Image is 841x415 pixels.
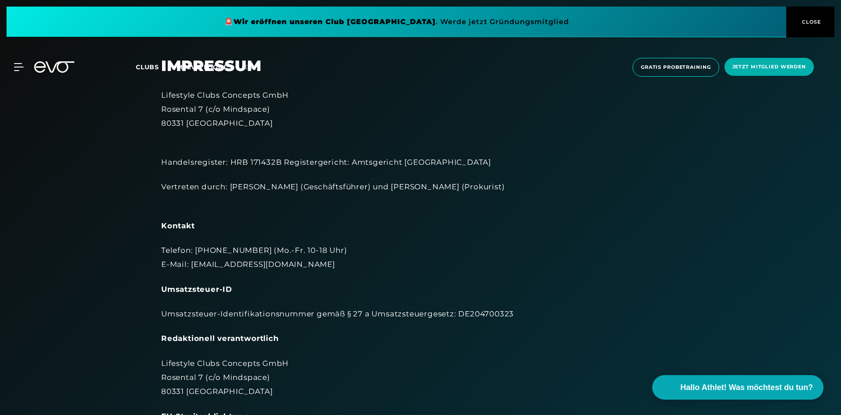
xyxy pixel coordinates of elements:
div: Umsatzsteuer-Identifikationsnummer gemäß § 27 a Umsatzsteuergesetz: DE204700323 [161,307,680,321]
a: Jetzt Mitglied werden [722,58,816,77]
strong: Redaktionell verantwortlich [161,334,279,343]
span: Clubs [136,63,159,71]
div: Vertreten durch: [PERSON_NAME] (Geschäftsführer) und [PERSON_NAME] (Prokurist) [161,180,680,208]
span: en [244,63,253,71]
a: Gratis Probetraining [630,58,722,77]
div: Lifestyle Clubs Concepts GmbH Rosental 7 (c/o Mindspace) 80331 [GEOGRAPHIC_DATA] [161,88,680,131]
button: CLOSE [786,7,834,37]
a: en [244,62,264,72]
div: Telefon: [PHONE_NUMBER] (Mo.-Fr. 10-18 Uhr) E-Mail: [EMAIL_ADDRESS][DOMAIN_NAME] [161,243,680,272]
span: Gratis Probetraining [641,64,711,71]
span: Jetzt Mitglied werden [732,63,806,71]
a: Clubs [136,63,177,71]
button: Hallo Athlet! Was möchtest du tun? [652,375,823,400]
div: Lifestyle Clubs Concepts GmbH Rosental 7 (c/o Mindspace) 80331 [GEOGRAPHIC_DATA] [161,356,680,399]
span: Hallo Athlet! Was möchtest du tun? [680,382,813,394]
strong: Umsatzsteuer-ID [161,285,232,294]
strong: Kontakt [161,221,195,230]
a: MYEVO LOGIN [177,63,226,71]
div: Handelsregister: HRB 171432B Registergericht: Amtsgericht [GEOGRAPHIC_DATA] [161,141,680,170]
span: CLOSE [800,18,821,26]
